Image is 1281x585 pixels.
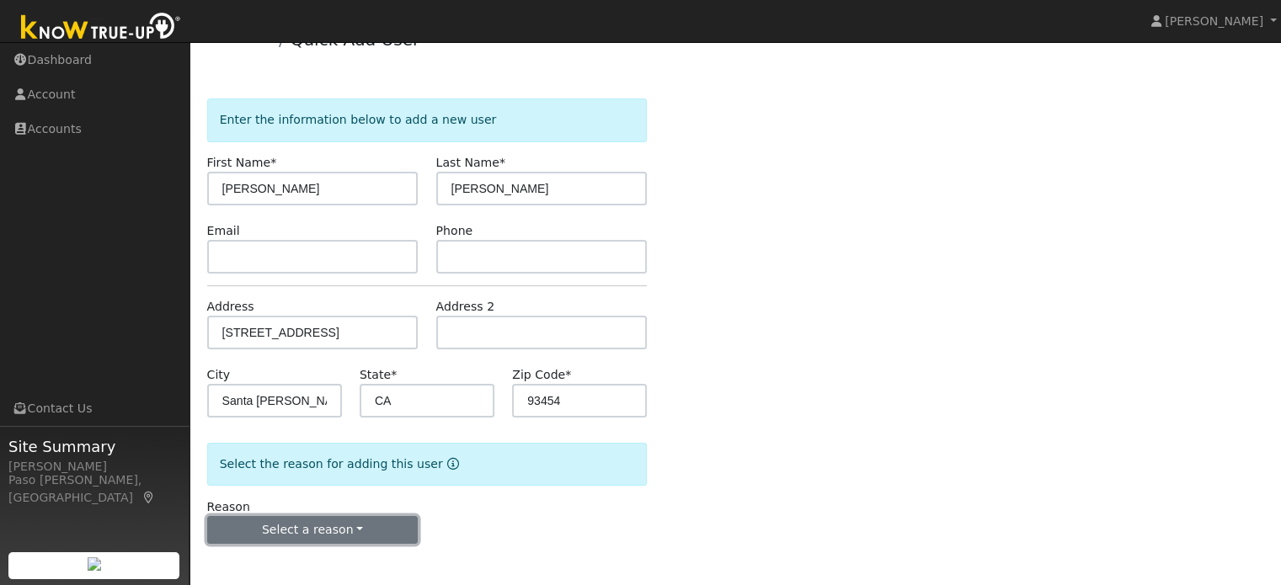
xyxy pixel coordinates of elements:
[8,435,180,458] span: Site Summary
[219,32,273,45] a: Accounts
[207,154,277,172] label: First Name
[499,156,505,169] span: Required
[270,156,276,169] span: Required
[13,9,189,47] img: Know True-Up
[88,557,101,571] img: retrieve
[436,154,505,172] label: Last Name
[8,471,180,507] div: Paso [PERSON_NAME], [GEOGRAPHIC_DATA]
[207,443,648,486] div: Select the reason for adding this user
[436,298,495,316] label: Address 2
[207,366,231,384] label: City
[512,366,571,384] label: Zip Code
[207,498,250,516] label: Reason
[207,298,254,316] label: Address
[443,457,459,471] a: Reason for new user
[565,368,571,381] span: Required
[207,222,240,240] label: Email
[291,29,420,50] a: Quick Add User
[360,366,397,384] label: State
[8,458,180,476] div: [PERSON_NAME]
[207,516,419,545] button: Select a reason
[436,222,473,240] label: Phone
[141,491,157,504] a: Map
[1165,14,1263,28] span: [PERSON_NAME]
[391,368,397,381] span: Required
[207,98,648,141] div: Enter the information below to add a new user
